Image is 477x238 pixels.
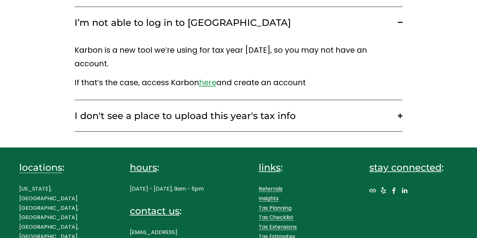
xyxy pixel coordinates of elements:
[75,17,398,28] span: I’m not able to log in to [GEOGRAPHIC_DATA]
[75,7,403,38] button: I’m not able to log in to [GEOGRAPHIC_DATA]
[199,77,216,88] a: here
[75,76,403,89] p: If that’s the case, access Karbon and create an account
[75,100,403,131] button: I don't see a place to upload this year's tax info
[19,161,108,174] h4: :
[130,184,218,194] p: [DATE] - [DATE], 9am - 5pm
[369,187,376,194] a: URL
[369,161,458,174] h4: :
[259,184,283,194] a: Referrals
[130,205,180,216] span: contact us
[259,213,293,222] a: Tax Checklist
[380,187,387,194] a: Yelp
[19,161,62,174] a: locations
[369,162,442,173] span: stay connected
[391,187,397,194] a: Facebook
[130,161,218,174] h4: :
[401,187,408,194] a: LinkedIn
[259,161,347,174] h4: :
[75,38,403,100] div: I’m not able to log in to [GEOGRAPHIC_DATA]
[130,162,157,173] span: hours
[130,205,218,217] h4: :
[259,222,297,232] a: Tax Extensions
[75,110,398,121] span: I don't see a place to upload this year's tax info
[259,194,279,204] a: Insights
[259,204,291,213] a: Tax Planning
[75,43,403,71] p: Karbon is a new tool we’re using for tax year [DATE], so you may not have an account.
[259,162,281,173] span: links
